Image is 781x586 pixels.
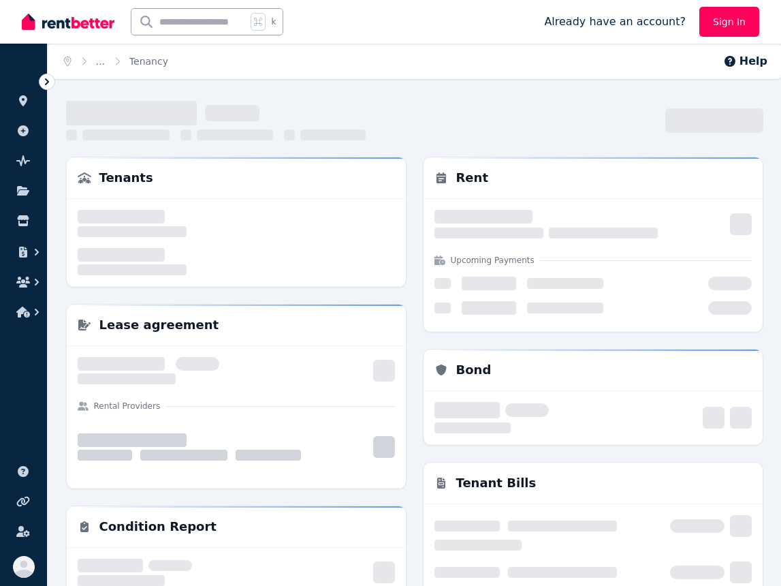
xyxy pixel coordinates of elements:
h3: Bond [456,360,492,380]
button: Help [723,53,767,70]
a: Tenancy [129,56,168,67]
span: ... [96,55,105,68]
h3: Rent [456,168,489,187]
nav: Breadcrumb [48,44,185,79]
h3: Lease agreement [99,315,219,335]
a: Sign In [699,7,759,37]
h3: Tenants [99,168,153,187]
span: k [271,16,276,27]
h4: Rental Providers [94,401,161,412]
h3: Condition Report [99,517,217,536]
h3: Tenant Bills [456,474,537,493]
span: Already have an account? [544,14,686,30]
h4: Upcoming Payments [451,255,535,266]
img: RentBetter [22,12,114,32]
